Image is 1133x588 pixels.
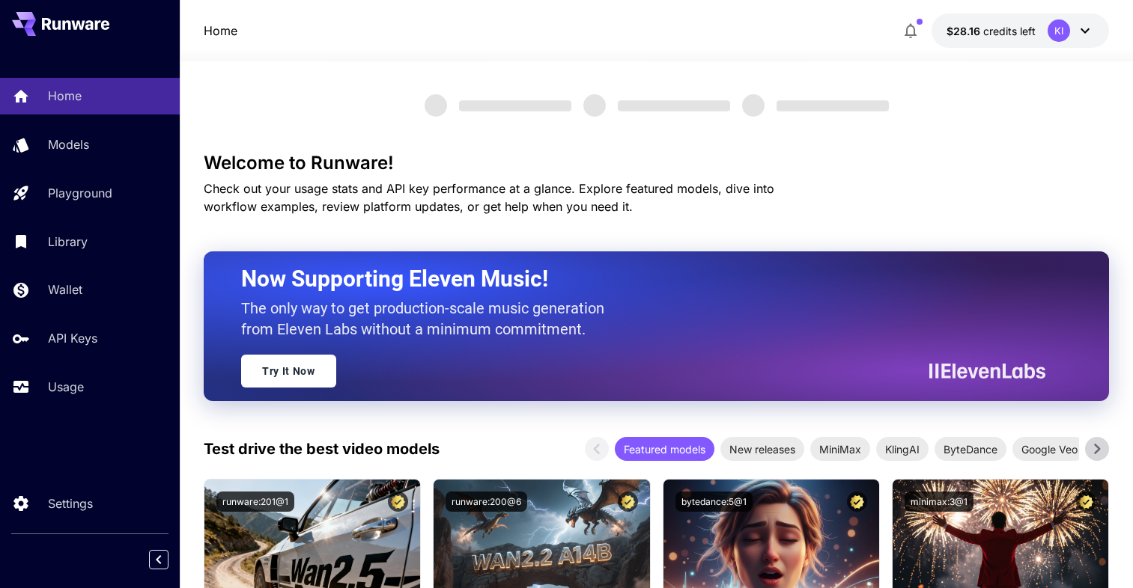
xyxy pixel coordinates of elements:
div: KI [1048,19,1070,42]
div: $28.15773 [947,23,1036,39]
span: Google Veo [1012,441,1087,457]
div: New releases [720,437,804,461]
span: $28.16 [947,25,983,37]
span: Check out your usage stats and API key performance at a glance. Explore featured models, dive int... [204,181,774,214]
div: KlingAI [876,437,929,461]
span: Featured models [615,441,714,457]
span: KlingAI [876,441,929,457]
a: Home [204,22,237,40]
p: Usage [48,378,84,396]
nav: breadcrumb [204,22,237,40]
div: Collapse sidebar [160,546,180,573]
div: ByteDance [935,437,1006,461]
span: ByteDance [935,441,1006,457]
div: Google Veo [1012,437,1087,461]
a: Try It Now [241,355,336,388]
p: Home [48,87,82,105]
button: bytedance:5@1 [675,491,753,512]
p: Playground [48,184,112,202]
button: runware:200@6 [446,491,527,512]
div: MiniMax [810,437,870,461]
span: New releases [720,441,804,457]
button: Certified Model – Vetted for best performance and includes a commercial license. [388,491,408,512]
div: Featured models [615,437,714,461]
button: minimax:3@1 [905,491,973,512]
button: Certified Model – Vetted for best performance and includes a commercial license. [1076,491,1096,512]
p: Wallet [48,281,82,298]
button: Certified Model – Vetted for best performance and includes a commercial license. [847,491,867,512]
span: credits left [983,25,1036,37]
button: Collapse sidebar [149,550,168,569]
button: runware:201@1 [216,491,294,512]
p: The only way to get production-scale music generation from Eleven Labs without a minimum commitment. [241,298,616,340]
p: Test drive the best video models [204,438,440,460]
span: MiniMax [810,441,870,457]
p: Settings [48,494,93,512]
h2: Now Supporting Eleven Music! [241,265,1034,293]
button: Certified Model – Vetted for best performance and includes a commercial license. [618,491,638,512]
p: Library [48,233,88,251]
p: API Keys [48,329,97,347]
button: $28.15773KI [932,13,1109,48]
h3: Welcome to Runware! [204,153,1109,174]
p: Models [48,135,89,153]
